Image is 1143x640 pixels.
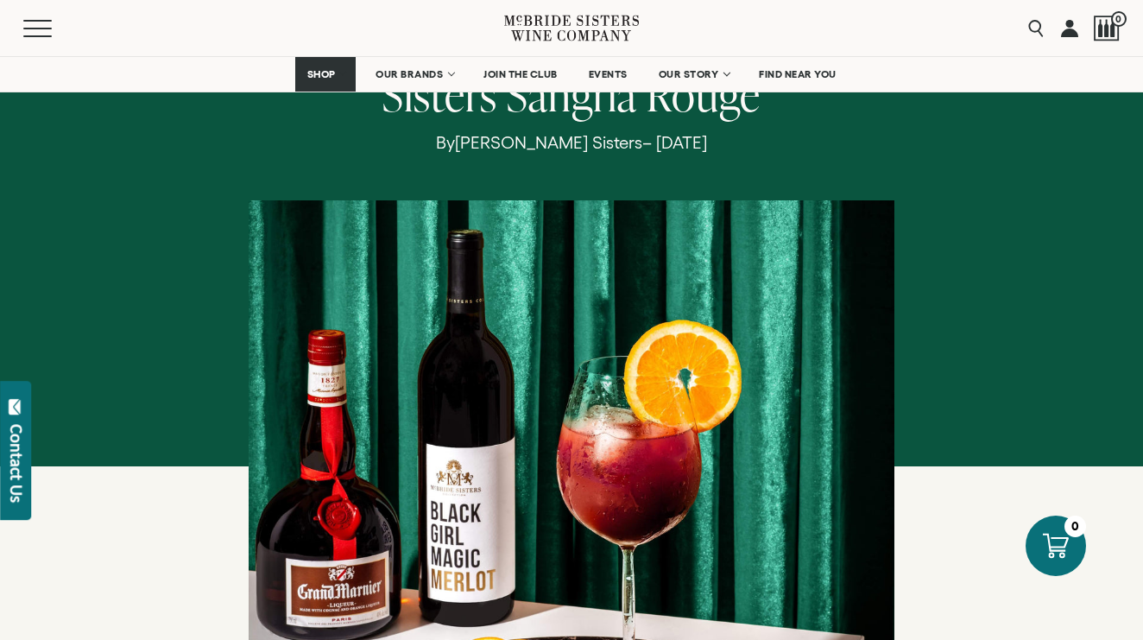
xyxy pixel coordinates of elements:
a: FIND NEAR YOU [748,57,848,92]
a: JOIN THE CLUB [472,57,569,92]
a: OUR BRANDS [364,57,464,92]
span: EVENTS [589,68,628,80]
span: Sangria [507,65,637,124]
span: [PERSON_NAME] Sisters [455,133,642,152]
span: JOIN THE CLUB [483,68,558,80]
a: SHOP [295,57,356,92]
div: 0 [1064,516,1086,537]
a: EVENTS [578,57,639,92]
span: SHOP [306,68,336,80]
span: 0 [1111,11,1127,27]
span: FIND NEAR YOU [759,68,837,80]
span: Sisters [382,65,497,124]
a: OUR STORY [647,57,740,92]
span: OUR BRANDS [376,68,443,80]
div: Contact Us [8,424,25,503]
span: Rouge [647,65,761,124]
p: By – [DATE] [95,132,1047,153]
button: Mobile Menu Trigger [23,20,85,37]
span: OUR STORY [659,68,719,80]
